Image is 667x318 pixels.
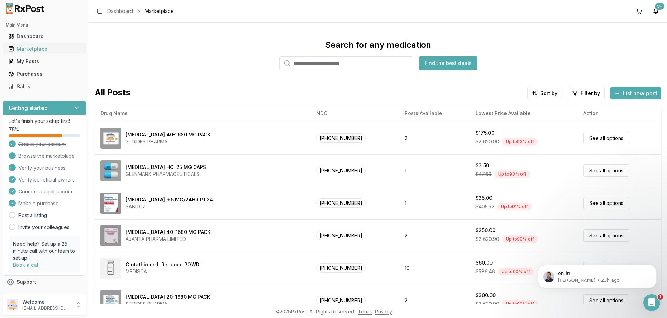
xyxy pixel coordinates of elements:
button: Filter by [568,87,605,99]
div: Up to 89 % off [502,300,538,308]
div: [MEDICAL_DATA] 40-1680 MG PACK [126,229,210,236]
button: List new post [610,87,661,99]
img: User avatar [7,299,18,310]
div: Search for any medication [325,39,431,51]
div: Marketplace [8,45,81,52]
nav: breadcrumb [107,8,174,15]
div: My Posts [8,58,81,65]
span: [PHONE_NUMBER] [316,263,366,273]
div: AJANTA PHARMA LIMITED [126,236,210,243]
td: 1 [399,154,470,187]
button: Sales [3,81,86,92]
div: Up to 93 % off [502,138,538,146]
div: [MEDICAL_DATA] 9.5 MG/24HR PT24 [126,196,213,203]
div: Up to 93 % off [494,170,530,178]
button: Dashboard [3,31,86,42]
div: $175.00 [475,130,494,136]
button: 9+ [650,6,661,17]
span: Make a purchase [18,200,59,207]
div: $250.00 [475,227,495,234]
p: Need help? Set up a 25 minute call with our team to set up. [13,241,76,261]
div: SANDOZ [126,203,213,210]
img: Atomoxetine HCl 25 MG CAPS [100,160,121,181]
img: Glutathione-L Reduced POWD [100,258,121,279]
img: Omeprazole-Sodium Bicarbonate 20-1680 MG PACK [100,290,121,311]
a: Purchases [6,68,83,80]
div: [MEDICAL_DATA] 40-1680 MG PACK [126,131,210,138]
span: Feedback [17,291,40,298]
button: Find the best deals [419,56,477,70]
td: 1 [399,187,470,219]
div: Up to 91 % off [497,203,532,210]
span: Connect a bank account [18,188,75,195]
div: Dashboard [8,33,81,40]
span: [PHONE_NUMBER] [316,296,366,305]
a: Post a listing [18,212,47,219]
img: Rivastigmine 9.5 MG/24HR PT24 [100,193,121,214]
p: [EMAIL_ADDRESS][DOMAIN_NAME] [22,305,71,311]
span: $2,620.90 [475,301,499,308]
button: Purchases [3,68,86,80]
a: Dashboard [6,30,83,43]
th: NDC [311,105,399,122]
span: $2,620.90 [475,236,499,243]
span: $47.60 [475,171,492,178]
div: Purchases [8,71,81,77]
span: $2,620.90 [475,138,499,145]
a: Dashboard [107,8,133,15]
th: Lowest Price Available [470,105,578,122]
button: My Posts [3,56,86,67]
div: Sales [8,83,81,90]
a: List new post [610,90,661,97]
a: Terms [358,309,372,315]
span: List new post [623,89,657,97]
button: Marketplace [3,43,86,54]
a: Invite your colleagues [18,224,69,231]
div: 9+ [655,3,664,10]
span: [PHONE_NUMBER] [316,133,366,143]
div: [MEDICAL_DATA] 20-1680 MG PACK [126,294,210,301]
div: [MEDICAL_DATA] HCl 25 MG CAPS [126,164,206,171]
span: Marketplace [145,8,174,15]
h3: Getting started [9,104,48,112]
th: Posts Available [399,105,470,122]
iframe: Intercom live chat [643,294,660,311]
span: [PHONE_NUMBER] [316,198,366,208]
td: 2 [399,122,470,154]
iframe: Intercom notifications message [527,250,667,299]
a: See all options [583,229,629,242]
div: $3.50 [475,162,489,169]
a: Sales [6,80,83,93]
th: Action [578,105,661,122]
a: Privacy [375,309,392,315]
div: $35.00 [475,194,492,201]
span: Browse the marketplace [18,153,75,160]
button: Feedback [3,288,86,301]
h2: Main Menu [6,22,83,28]
div: $300.00 [475,292,496,299]
span: $405.52 [475,203,494,210]
span: All Posts [95,87,130,99]
span: Verify your business [18,164,66,171]
td: 2 [399,284,470,317]
span: 1 [658,294,663,300]
a: My Posts [6,55,83,68]
td: 10 [399,252,470,284]
span: [PHONE_NUMBER] [316,166,366,175]
p: Welcome [22,298,71,305]
span: [PHONE_NUMBER] [316,231,366,240]
span: Create your account [18,141,66,148]
td: 2 [399,219,470,252]
div: Glutathione-L Reduced POWD [126,261,200,268]
a: See all options [583,164,629,177]
img: RxPost Logo [3,3,47,14]
button: Sort by [527,87,562,99]
button: Support [3,276,86,288]
a: See all options [583,132,629,144]
span: Verify beneficial owners [18,176,75,183]
a: See all options [583,294,629,306]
